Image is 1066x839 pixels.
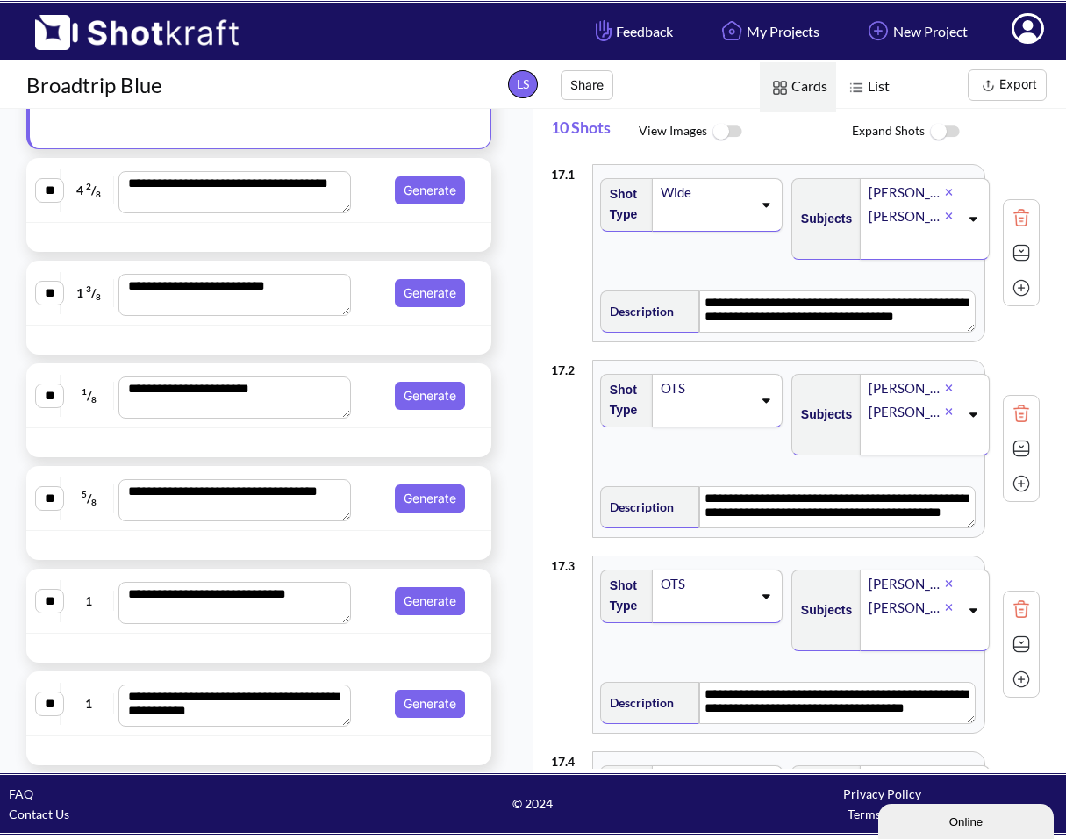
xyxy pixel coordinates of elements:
[601,492,674,521] span: Description
[867,204,944,228] div: [PERSON_NAME]
[867,596,944,620] div: [PERSON_NAME]
[561,70,613,100] button: Share
[850,8,981,54] a: New Project
[65,382,114,410] span: /
[65,279,114,307] span: 1 /
[395,587,465,615] button: Generate
[395,382,465,410] button: Generate
[82,386,87,397] span: 1
[91,497,97,507] span: 8
[601,376,645,425] span: Shot Type
[91,394,97,405] span: 8
[878,800,1057,839] iframe: chat widget
[395,279,465,307] button: Generate
[867,181,944,204] div: [PERSON_NAME]
[863,16,893,46] img: Add Icon
[601,571,645,620] span: Shot Type
[867,572,944,596] div: [PERSON_NAME]
[977,75,999,97] img: Export Icon
[867,768,944,792] div: [PERSON_NAME]
[760,62,836,112] span: Cards
[867,400,944,424] div: [PERSON_NAME]
[1008,400,1034,427] img: Trash Icon
[708,784,1057,804] div: Privacy Policy
[86,181,91,191] span: 2
[1008,275,1034,301] img: Add Icon
[551,547,583,576] div: 17 . 3
[601,767,645,816] span: Shot Type
[395,690,465,718] button: Generate
[601,297,674,326] span: Description
[1008,596,1034,622] img: Trash Icon
[792,596,852,625] span: Subjects
[708,804,1057,824] div: Terms of Use
[601,688,674,717] span: Description
[591,21,673,41] span: Feedback
[65,176,114,204] span: 4 /
[9,807,69,821] a: Contact Us
[769,76,791,99] img: Card Icon
[704,8,833,54] a: My Projects
[65,591,114,611] span: 1
[1008,666,1034,692] img: Add Icon
[659,572,752,596] div: OTS
[867,376,944,400] div: [PERSON_NAME]
[1008,204,1034,231] img: Trash Icon
[395,484,465,513] button: Generate
[659,376,752,400] div: OTS
[508,70,538,98] span: LS
[836,62,898,112] span: List
[1008,631,1034,657] img: Expand Icon
[591,16,616,46] img: Hand Icon
[358,793,707,814] span: © 2024
[1008,240,1034,266] img: Expand Icon
[792,204,852,233] span: Subjects
[9,786,33,801] a: FAQ
[1008,435,1034,462] img: Expand Icon
[86,283,91,294] span: 3
[551,351,583,380] div: 17 . 2
[717,16,747,46] img: Home Icon
[925,113,964,151] img: ToggleOff Icon
[551,155,583,184] div: 17 . 1
[659,768,752,792] div: CU
[792,400,852,429] span: Subjects
[96,189,101,199] span: 8
[659,181,752,204] div: Wide
[65,484,114,513] span: /
[395,176,465,204] button: Generate
[551,109,639,155] span: 10 Shots
[639,113,853,151] span: View Images
[82,489,87,499] span: 5
[601,180,645,229] span: Shot Type
[96,291,101,302] span: 8
[65,693,114,714] span: 1
[852,113,1066,151] span: Expand Shots
[845,76,868,99] img: List Icon
[551,742,583,771] div: 17 . 4
[707,113,747,151] img: ToggleOff Icon
[968,69,1047,101] button: Export
[1008,470,1034,497] img: Add Icon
